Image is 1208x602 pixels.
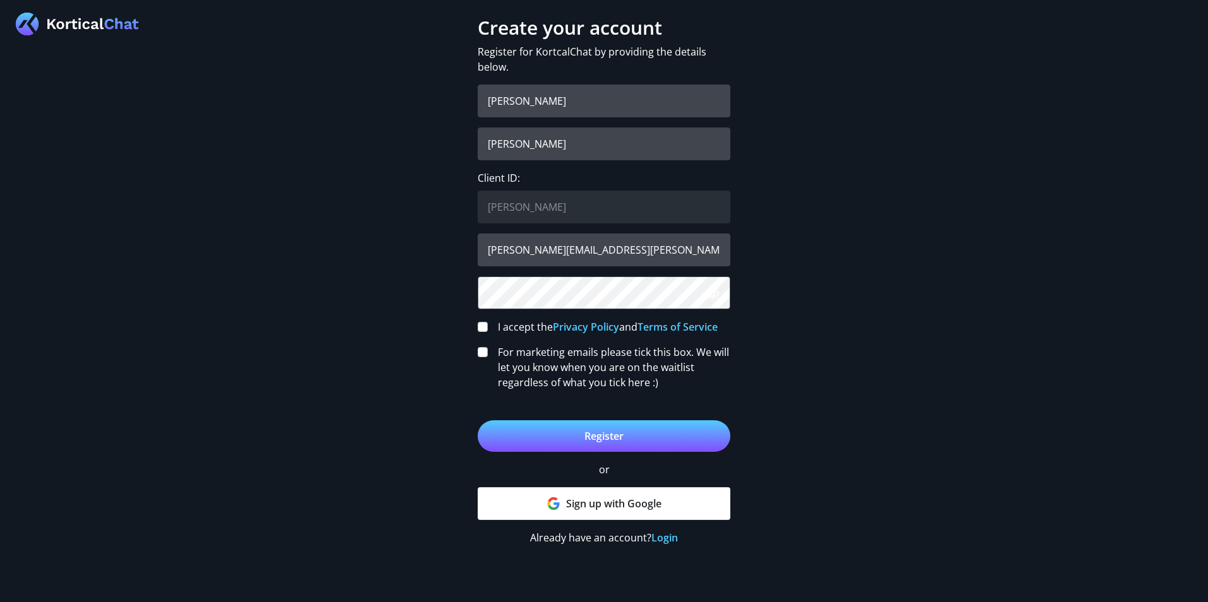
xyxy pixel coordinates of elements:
[553,320,619,334] a: Privacy Policy
[478,16,730,39] h1: Create your account
[498,345,730,390] label: For marketing emails please tick this box. We will let you know when you are on the waitlist rega...
[478,420,730,452] button: Register
[478,170,520,186] label: Client ID:
[478,127,730,160] input: Last name
[478,85,730,117] input: First name
[651,531,678,545] a: Login
[478,530,730,545] p: Already have an account?
[547,497,560,510] img: Google Icon
[704,286,720,301] img: Toggle password visibility
[478,233,730,266] input: Email
[478,462,730,477] p: or
[478,44,730,74] p: Register for KortcalChat by providing the details below.
[478,487,730,520] a: Sign up with Google
[498,319,718,334] label: I accept the and
[637,320,718,334] a: Terms of Service
[16,13,139,35] img: Logo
